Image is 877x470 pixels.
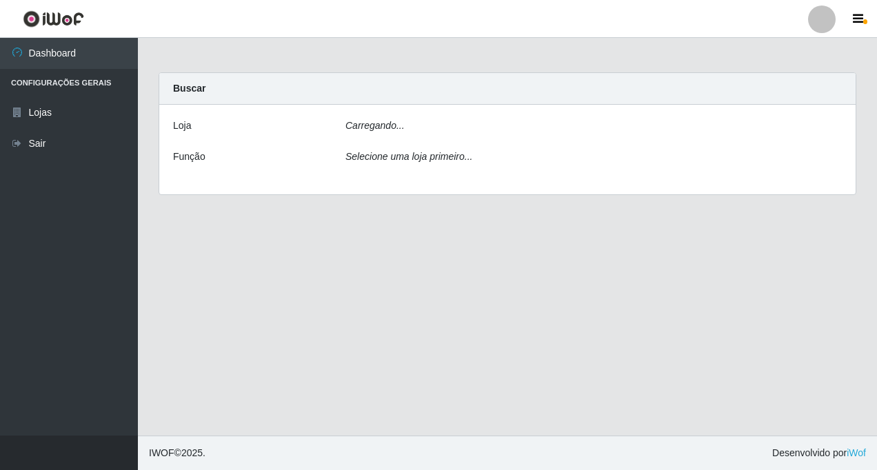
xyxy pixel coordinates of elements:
[173,83,205,94] strong: Buscar
[173,150,205,164] label: Função
[149,447,174,458] span: IWOF
[173,119,191,133] label: Loja
[345,120,405,131] i: Carregando...
[149,446,205,460] span: © 2025 .
[847,447,866,458] a: iWof
[23,10,84,28] img: CoreUI Logo
[345,151,472,162] i: Selecione uma loja primeiro...
[772,446,866,460] span: Desenvolvido por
